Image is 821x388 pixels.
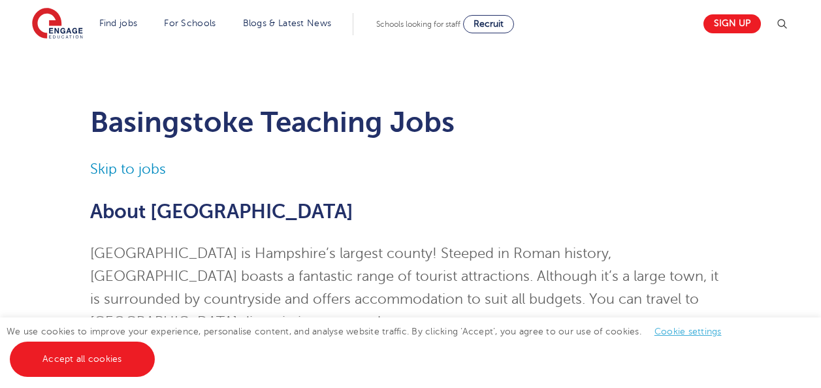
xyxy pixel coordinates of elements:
h1: Basingstoke Teaching Jobs [90,106,731,138]
span: We use cookies to improve your experience, personalise content, and analyse website traffic. By c... [7,327,735,364]
span: Recruit [474,19,504,29]
a: Cookie settings [654,327,722,336]
a: Skip to jobs [90,161,166,177]
img: Engage Education [32,8,83,40]
a: Recruit [463,15,514,33]
a: Accept all cookies [10,342,155,377]
h2: About [GEOGRAPHIC_DATA] [90,201,731,223]
a: Sign up [703,14,761,33]
a: Find jobs [99,18,138,28]
span: Schools looking for staff [376,20,460,29]
a: For Schools [164,18,216,28]
a: Blogs & Latest News [243,18,332,28]
p: [GEOGRAPHIC_DATA] is Hampshire’s largest county! Steeped in Roman history, [GEOGRAPHIC_DATA] boas... [90,242,731,334]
